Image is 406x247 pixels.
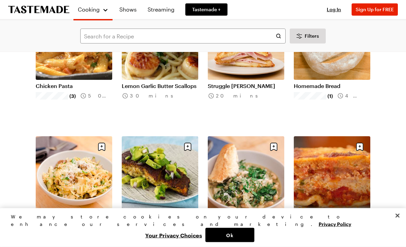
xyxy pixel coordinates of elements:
[305,33,319,39] span: Filters
[185,3,227,16] a: Tastemade +
[390,208,405,223] button: Close
[208,83,284,90] a: Struggle [PERSON_NAME]
[320,6,348,13] button: Log In
[319,220,351,227] a: More information about your privacy, opens in a new tab
[294,83,370,90] a: Homemade Bread
[36,83,112,90] a: Chicken Pasta
[352,3,398,16] button: Sign Up for FREE
[11,213,389,228] div: We may store cookies on your device to enhance our services and marketing.
[78,6,100,13] span: Cooking
[353,141,366,154] button: Save recipe
[192,6,221,13] span: Tastemade +
[95,141,108,154] button: Save recipe
[205,228,254,242] button: Ok
[327,6,341,12] span: Log In
[78,3,108,16] button: Cooking
[122,83,198,90] a: Lemon Garlic Butter Scallops
[11,213,389,242] div: Privacy
[356,6,394,12] span: Sign Up for FREE
[290,29,326,43] button: Desktop filters
[80,29,286,43] input: Search for a Recipe
[267,141,280,154] button: Save recipe
[181,141,194,154] button: Save recipe
[8,6,69,14] a: To Tastemade Home Page
[142,228,205,242] button: Your Privacy Choices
